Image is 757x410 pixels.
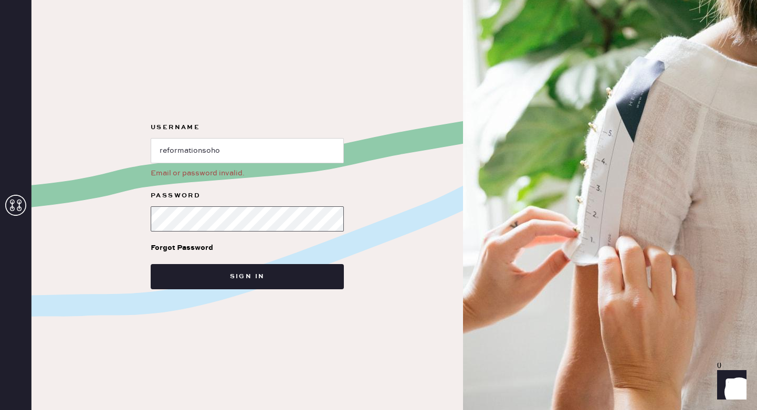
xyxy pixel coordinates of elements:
div: Forgot Password [151,242,213,254]
input: e.g. john@doe.com [151,138,344,163]
label: Username [151,121,344,134]
label: Password [151,190,344,202]
button: Sign in [151,264,344,289]
div: Email or password invalid. [151,167,344,179]
a: Forgot Password [151,232,213,264]
iframe: Front Chat [707,363,752,408]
